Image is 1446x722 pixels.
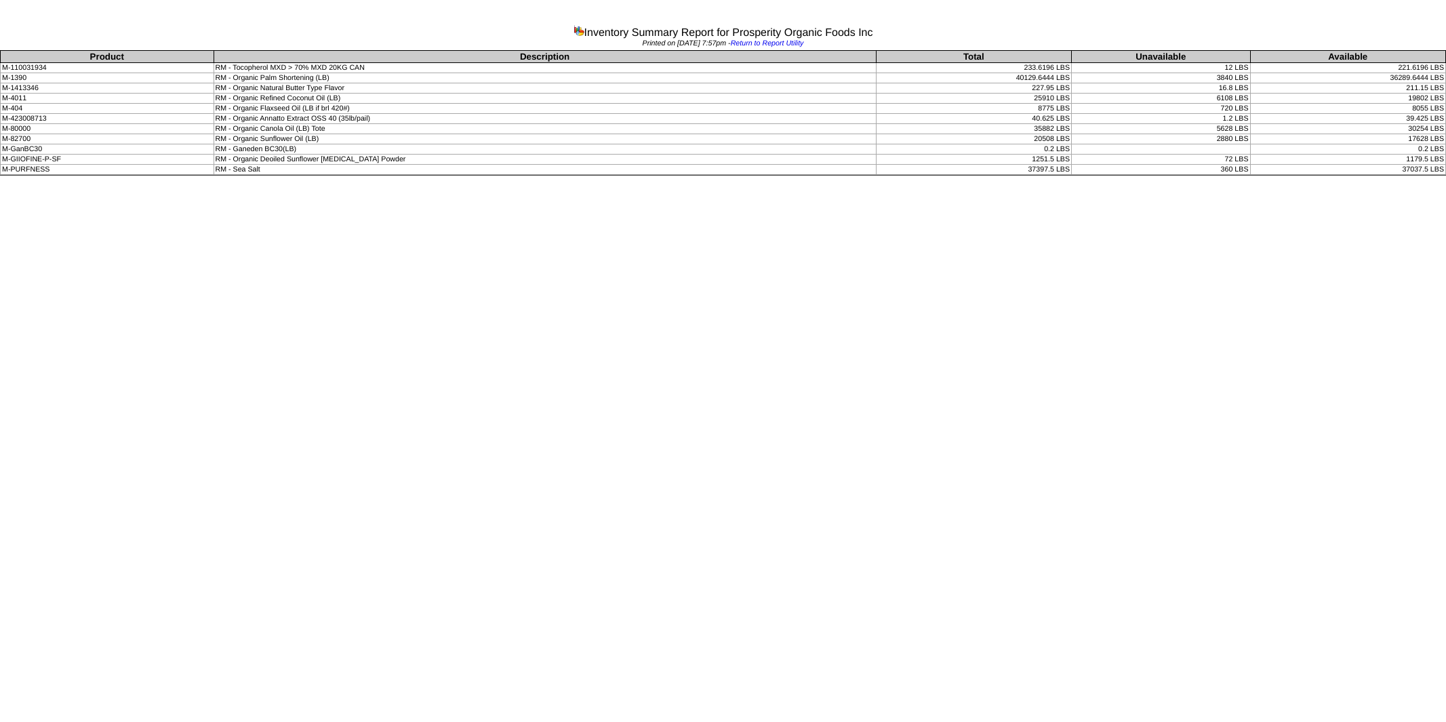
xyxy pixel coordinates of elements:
th: Description [214,51,876,63]
td: 8055 LBS [1250,104,1446,114]
td: 40.625 LBS [876,114,1071,124]
td: M-423008713 [1,114,214,124]
img: graph.gif [574,25,584,36]
td: RM - Ganeden BC30(LB) [214,144,876,155]
td: 227.95 LBS [876,83,1071,94]
th: Total [876,51,1071,63]
td: 37037.5 LBS [1250,165,1446,175]
td: 211.15 LBS [1250,83,1446,94]
a: Return to Report Utility [731,39,804,47]
td: 17628 LBS [1250,134,1446,144]
td: 36289.6444 LBS [1250,73,1446,83]
td: 12 LBS [1072,63,1250,73]
td: 30254 LBS [1250,124,1446,134]
td: 1251.5 LBS [876,155,1071,165]
td: M-80000 [1,124,214,134]
td: 1.2 LBS [1072,114,1250,124]
td: RM - Organic Canola Oil (LB) Tote [214,124,876,134]
td: 35882 LBS [876,124,1071,134]
td: 233.6196 LBS [876,63,1071,73]
td: 25910 LBS [876,94,1071,104]
td: 3840 LBS [1072,73,1250,83]
td: M-110031934 [1,63,214,73]
td: 2880 LBS [1072,134,1250,144]
td: RM - Organic Palm Shortening (LB) [214,73,876,83]
td: 360 LBS [1072,165,1250,175]
td: 0.2 LBS [876,144,1071,155]
td: RM - Organic Refined Coconut Oil (LB) [214,94,876,104]
td: RM - Organic Sunflower Oil (LB) [214,134,876,144]
td: 6108 LBS [1072,94,1250,104]
td: 5628 LBS [1072,124,1250,134]
td: 40129.6444 LBS [876,73,1071,83]
td: RM - Organic Flaxseed Oil (LB if brl 420#) [214,104,876,114]
td: M-GanBC30 [1,144,214,155]
td: 0.2 LBS [1250,144,1446,155]
td: 1179.5 LBS [1250,155,1446,165]
td: 72 LBS [1072,155,1250,165]
td: 19802 LBS [1250,94,1446,104]
td: 221.6196 LBS [1250,63,1446,73]
th: Product [1,51,214,63]
td: 37397.5 LBS [876,165,1071,175]
td: M-1390 [1,73,214,83]
td: 8775 LBS [876,104,1071,114]
td: M-PURFNESS [1,165,214,175]
td: M-82700 [1,134,214,144]
td: 720 LBS [1072,104,1250,114]
th: Available [1250,51,1446,63]
td: M-GIIOFINE-P-SF [1,155,214,165]
th: Unavailable [1072,51,1250,63]
td: M-1413346 [1,83,214,94]
td: RM - Organic Natural Butter Type Flavor [214,83,876,94]
td: M-404 [1,104,214,114]
td: 20508 LBS [876,134,1071,144]
td: RM - Sea Salt [214,165,876,175]
td: 39.425 LBS [1250,114,1446,124]
td: 16.8 LBS [1072,83,1250,94]
td: RM - Tocopherol MXD > 70% MXD 20KG CAN [214,63,876,73]
td: M-4011 [1,94,214,104]
td: RM - Organic Annatto Extract OSS 40 (35lb/pail) [214,114,876,124]
td: RM - Organic Deoiled Sunflower [MEDICAL_DATA] Powder [214,155,876,165]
